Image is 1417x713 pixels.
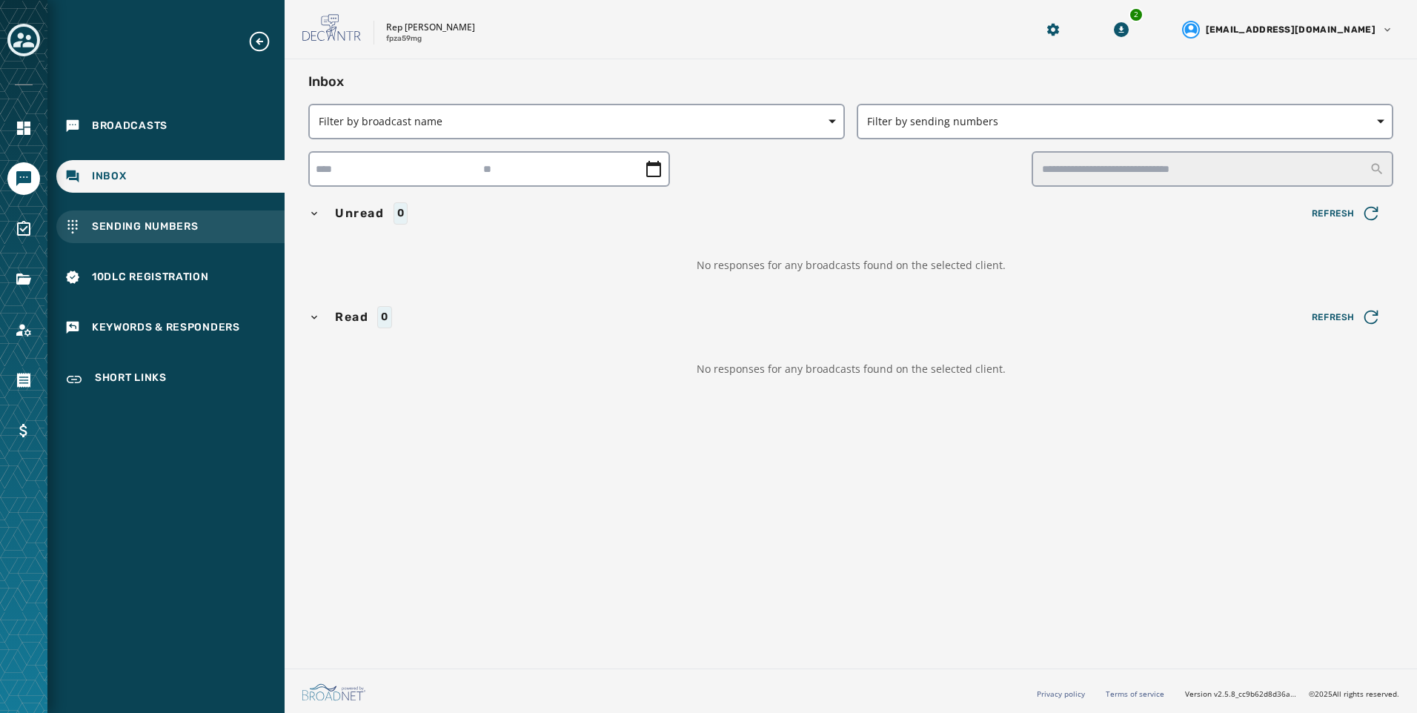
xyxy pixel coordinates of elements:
span: Filter by broadcast name [319,114,834,129]
button: Refresh [1300,199,1393,228]
div: 2 [1129,7,1144,22]
button: Refresh [1300,302,1393,332]
span: No responses for any broadcasts found on the selected client. [697,362,1006,377]
span: Refresh [1312,307,1381,328]
a: Navigate to 10DLC Registration [56,261,285,294]
div: 0 [394,202,408,225]
span: v2.5.8_cc9b62d8d36ac40d66e6ee4009d0e0f304571100 [1214,689,1297,700]
span: Keywords & Responders [92,320,240,335]
span: 10DLC Registration [92,270,209,285]
span: Version [1185,689,1297,700]
button: Filter by broadcast name [308,104,845,139]
button: Expand sub nav menu [248,30,283,53]
a: Privacy policy [1037,689,1085,699]
a: Navigate to Keywords & Responders [56,311,285,344]
a: Navigate to Messaging [7,162,40,195]
a: Navigate to Account [7,314,40,346]
a: Navigate to Sending Numbers [56,210,285,243]
span: Refresh [1312,203,1381,224]
button: Filter by sending numbers [857,104,1393,139]
button: Download Menu [1108,16,1135,43]
a: Navigate to Broadcasts [56,110,285,142]
a: Navigate to Inbox [56,160,285,193]
p: fpza59mg [386,33,422,44]
a: Navigate to Home [7,112,40,145]
button: Manage global settings [1040,16,1066,43]
a: Navigate to Files [7,263,40,296]
span: © 2025 All rights reserved. [1309,689,1399,699]
span: Inbox [92,169,127,184]
button: User settings [1176,15,1399,44]
span: Short Links [95,371,167,388]
span: Filter by sending numbers [867,114,1383,129]
span: Sending Numbers [92,219,199,234]
a: Navigate to Billing [7,414,40,447]
h2: Inbox [308,71,1393,92]
button: Toggle account select drawer [7,24,40,56]
span: Broadcasts [92,119,167,133]
a: Navigate to Short Links [56,362,285,397]
span: Unread [332,205,388,222]
div: 0 [377,306,392,328]
p: Rep [PERSON_NAME] [386,21,475,33]
span: Read [332,308,371,326]
a: Navigate to Surveys [7,213,40,245]
button: Read0 [308,306,1300,328]
a: Navigate to Orders [7,364,40,397]
a: Terms of service [1106,689,1164,699]
span: No responses for any broadcasts found on the selected client. [697,258,1006,273]
span: [EMAIL_ADDRESS][DOMAIN_NAME] [1206,24,1375,36]
button: Unread0 [308,202,1294,225]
